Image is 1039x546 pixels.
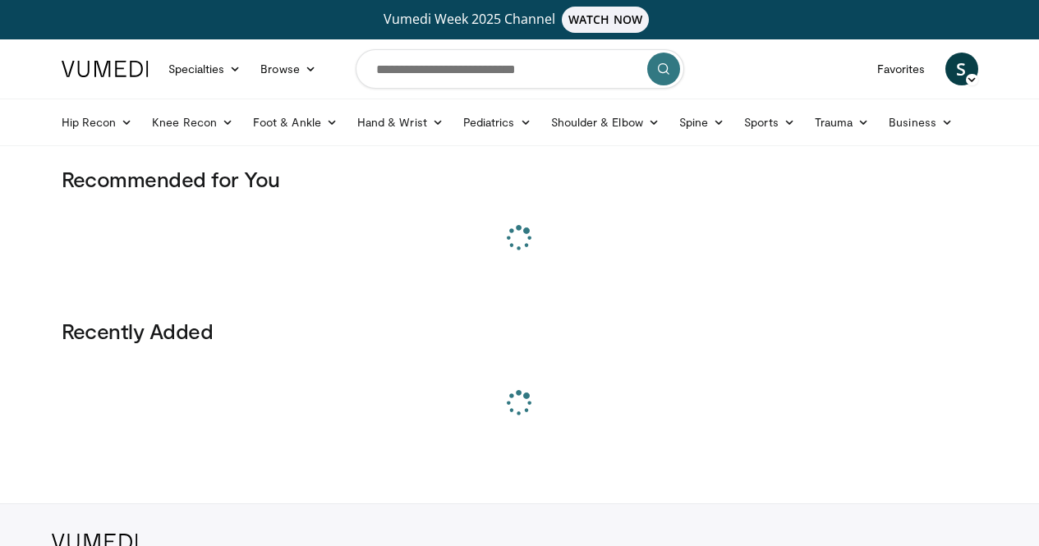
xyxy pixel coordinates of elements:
input: Search topics, interventions [356,49,684,89]
a: S [945,53,978,85]
a: Pediatrics [453,106,541,139]
h3: Recommended for You [62,166,978,192]
a: Trauma [805,106,880,139]
span: WATCH NOW [562,7,649,33]
a: Vumedi Week 2025 ChannelWATCH NOW [64,7,976,33]
a: Specialties [159,53,251,85]
a: Sports [734,106,805,139]
a: Foot & Ankle [243,106,347,139]
a: Hip Recon [52,106,143,139]
a: Spine [669,106,734,139]
img: VuMedi Logo [62,61,149,77]
a: Shoulder & Elbow [541,106,669,139]
h3: Recently Added [62,318,978,344]
a: Browse [251,53,326,85]
a: Business [879,106,963,139]
a: Hand & Wrist [347,106,453,139]
a: Knee Recon [142,106,243,139]
a: Favorites [867,53,936,85]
